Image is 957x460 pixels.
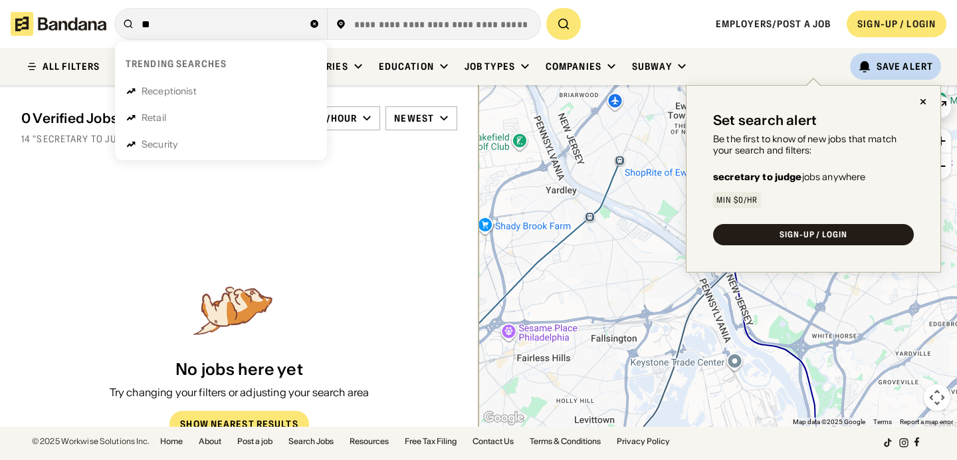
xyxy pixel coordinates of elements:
[482,409,526,427] a: Open this area in Google Maps (opens a new window)
[142,140,178,149] div: Security
[175,360,303,380] div: No jobs here yet
[713,171,802,183] b: secretary to judge
[924,384,950,411] button: Map camera controls
[873,418,892,425] a: Terms (opens in new tab)
[716,196,758,204] div: Min $0/hr
[379,60,434,72] div: Education
[617,437,670,445] a: Privacy Policy
[793,418,865,425] span: Map data ©2025 Google
[288,437,334,445] a: Search Jobs
[473,437,514,445] a: Contact Us
[142,86,197,96] div: Receptionist
[405,437,457,445] a: Free Tax Filing
[142,113,166,122] div: Retail
[465,60,515,72] div: Job Types
[43,62,100,71] div: ALL FILTERS
[199,437,221,445] a: About
[21,110,288,126] div: 0 Verified Jobs
[110,385,370,400] div: Try changing your filters or adjusting your search area
[713,172,865,181] div: jobs anywhere
[530,437,601,445] a: Terms & Conditions
[394,112,434,124] div: Newest
[877,60,933,72] div: Save Alert
[126,58,227,70] div: Trending searches
[780,231,847,239] div: SIGN-UP / LOGIN
[11,12,106,36] img: Bandana logotype
[326,112,358,124] div: /hour
[32,437,150,445] div: © 2025 Workwise Solutions Inc.
[716,18,831,30] a: Employers/Post a job
[857,18,936,30] div: SIGN-UP / LOGIN
[713,112,817,128] div: Set search alert
[180,419,298,429] div: Show Nearest Results
[237,437,272,445] a: Post a job
[160,437,183,445] a: Home
[713,134,914,156] div: Be the first to know of new jobs that match your search and filters:
[21,133,457,145] div: 14 "secretary to judge" jobs on [DOMAIN_NAME]
[546,60,601,72] div: Companies
[900,418,953,425] a: Report a map error
[482,409,526,427] img: Google
[350,437,389,445] a: Resources
[21,153,457,281] div: grid
[632,60,672,72] div: Subway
